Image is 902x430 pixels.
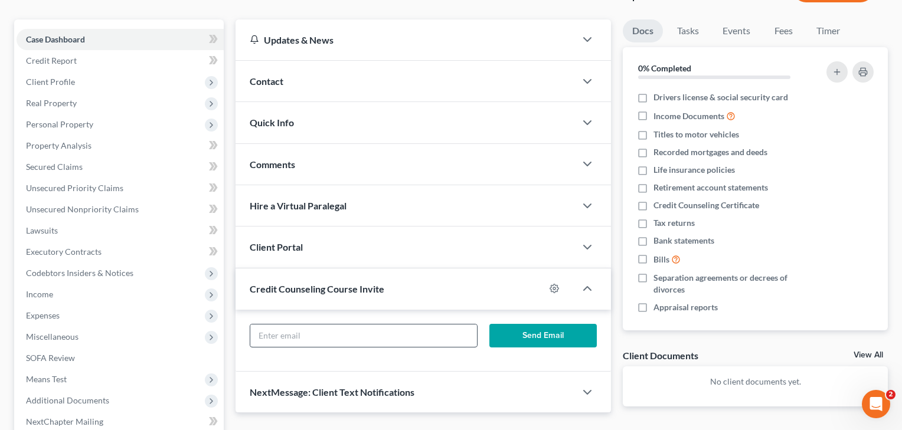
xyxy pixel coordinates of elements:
[250,117,294,128] span: Quick Info
[623,19,663,42] a: Docs
[653,199,759,211] span: Credit Counseling Certificate
[653,91,788,103] span: Drivers license & social security card
[250,76,283,87] span: Contact
[26,289,53,299] span: Income
[807,19,849,42] a: Timer
[17,29,224,50] a: Case Dashboard
[26,374,67,384] span: Means Test
[17,220,224,241] a: Lawsuits
[17,135,224,156] a: Property Analysis
[26,353,75,363] span: SOFA Review
[26,34,85,44] span: Case Dashboard
[653,146,767,158] span: Recorded mortgages and deeds
[250,34,561,46] div: Updates & News
[250,200,347,211] span: Hire a Virtual Paralegal
[764,19,802,42] a: Fees
[26,98,77,108] span: Real Property
[26,183,123,193] span: Unsecured Priority Claims
[653,254,669,265] span: Bills
[250,324,477,347] input: Enter email
[668,19,708,42] a: Tasks
[26,268,133,278] span: Codebtors Insiders & Notices
[17,156,224,178] a: Secured Claims
[26,204,139,214] span: Unsecured Nonpriority Claims
[26,225,58,235] span: Lawsuits
[250,241,303,252] span: Client Portal
[653,182,768,193] span: Retirement account statements
[653,164,735,176] span: Life insurance policies
[886,390,896,399] span: 2
[26,119,93,129] span: Personal Property
[653,235,714,247] span: Bank statements
[17,199,224,220] a: Unsecured Nonpriority Claims
[26,77,75,87] span: Client Profile
[26,162,83,172] span: Secured Claims
[638,63,691,73] strong: 0% Completed
[26,395,109,405] span: Additional Documents
[17,347,224,369] a: SOFA Review
[653,272,812,296] span: Separation agreements or decrees of divorces
[26,416,103,426] span: NextChapter Mailing
[862,390,890,418] iframe: Intercom live chat
[26,55,77,65] span: Credit Report
[854,351,883,359] a: View All
[250,159,295,170] span: Comments
[632,376,878,388] p: No client documents yet.
[17,50,224,71] a: Credit Report
[26,310,60,320] span: Expenses
[653,129,739,140] span: Titles to motor vehicles
[26,140,91,150] span: Property Analysis
[489,324,597,347] button: Send Email
[250,386,414,398] span: NextMessage: Client Text Notifications
[623,349,698,362] div: Client Documents
[17,178,224,199] a: Unsecured Priority Claims
[26,247,102,257] span: Executory Contracts
[653,301,718,313] span: Appraisal reports
[653,217,695,229] span: Tax returns
[713,19,760,42] a: Events
[653,110,724,122] span: Income Documents
[26,331,79,342] span: Miscellaneous
[17,241,224,262] a: Executory Contracts
[250,283,384,294] span: Credit Counseling Course Invite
